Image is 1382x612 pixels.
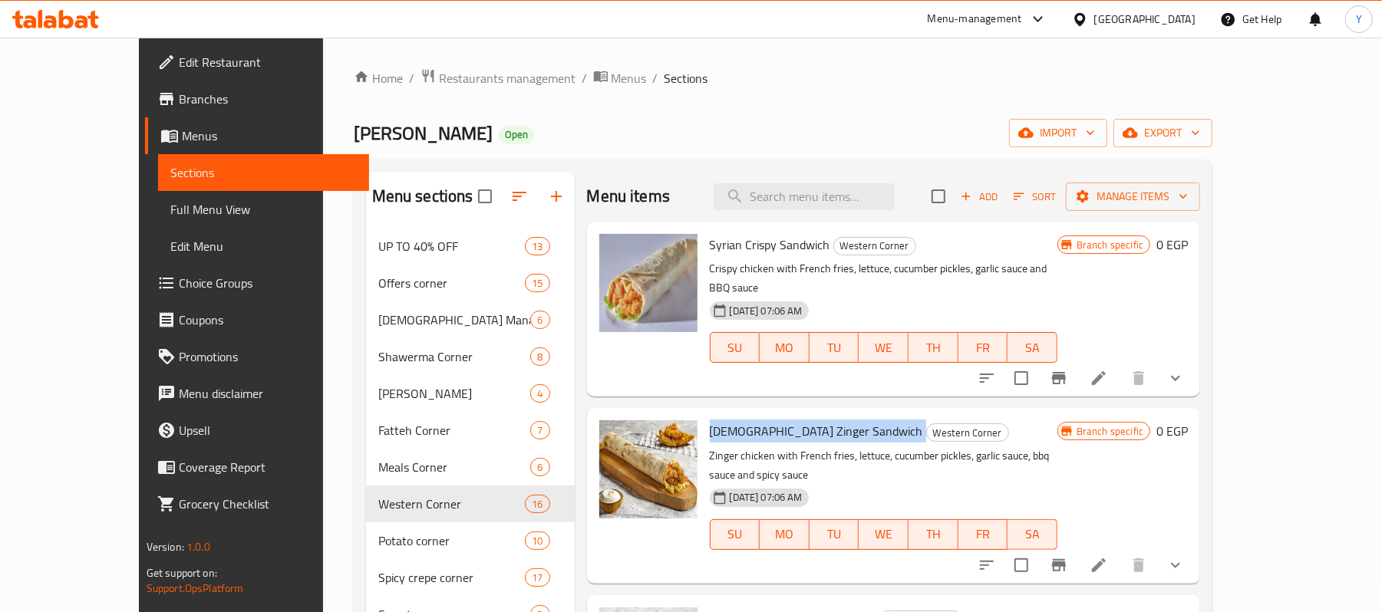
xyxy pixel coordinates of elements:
[714,183,895,210] input: search
[1166,369,1185,387] svg: Show Choices
[1094,11,1196,28] div: [GEOGRAPHIC_DATA]
[366,338,575,375] div: Shawerma Corner8
[145,412,370,449] a: Upsell
[525,274,549,292] div: items
[1014,188,1056,206] span: Sort
[378,421,531,439] div: Fatteh Corner
[717,523,754,545] span: SU
[1356,11,1362,28] span: Y
[530,384,549,403] div: items
[170,200,358,219] span: Full Menu View
[1021,123,1095,143] span: import
[366,301,575,338] div: [DEMOGRAPHIC_DATA] Manakish Corner6
[179,53,358,71] span: Edit Restaurant
[1070,238,1149,252] span: Branch specific
[469,180,501,212] span: Select all sections
[179,458,358,476] span: Coverage Report
[1014,337,1051,359] span: SA
[145,375,370,412] a: Menu disclaimer
[526,276,549,291] span: 15
[530,421,549,439] div: items
[1066,183,1200,211] button: Manage items
[366,559,575,596] div: Spicy crepe corner17
[612,69,647,87] span: Menus
[810,519,859,550] button: TU
[710,420,923,443] span: [DEMOGRAPHIC_DATA] Zinger Sandwich
[653,69,658,87] li: /
[366,412,575,449] div: Fatteh Corner7
[526,239,549,254] span: 13
[766,337,803,359] span: MO
[717,337,754,359] span: SU
[1009,119,1107,147] button: import
[710,446,1057,485] p: Zinger chicken with French fries, lettuce, cucumber pickles, garlic sauce, bbq sauce and spicy sauce
[1005,549,1037,581] span: Select to update
[1078,187,1188,206] span: Manage items
[530,347,549,366] div: items
[909,332,958,363] button: TH
[760,519,810,550] button: MO
[145,265,370,301] a: Choice Groups
[378,311,531,329] span: [DEMOGRAPHIC_DATA] Manakish Corner
[1008,519,1057,550] button: SA
[147,578,244,598] a: Support.OpsPlatform
[499,128,534,141] span: Open
[525,568,549,587] div: items
[1041,360,1077,396] button: Branch-specific-item
[526,571,549,585] span: 17
[525,531,549,550] div: items
[378,458,531,476] div: Meals Corner
[366,228,575,265] div: UP TO 40% OFF13
[378,495,526,513] div: Western Corner
[145,117,370,154] a: Menus
[378,347,531,366] span: Shawerma Corner
[378,384,531,403] span: [PERSON_NAME]
[1090,369,1108,387] a: Edit menu item
[710,519,760,550] button: SU
[915,523,952,545] span: TH
[366,522,575,559] div: Potato corner10
[354,69,403,87] a: Home
[372,185,473,208] h2: Menu sections
[378,274,526,292] span: Offers corner
[599,234,698,332] img: Syrian Crispy Sandwich
[1120,360,1157,396] button: delete
[147,563,217,583] span: Get support on:
[1126,123,1200,143] span: export
[378,531,526,550] span: Potato corner
[366,485,575,522] div: Western Corner16
[1004,185,1066,209] span: Sort items
[958,332,1008,363] button: FR
[927,424,1008,442] span: Western Corner
[145,81,370,117] a: Branches
[531,423,549,438] span: 7
[810,332,859,363] button: TU
[760,332,810,363] button: MO
[955,185,1004,209] button: Add
[354,68,1213,88] nav: breadcrumb
[145,485,370,522] a: Grocery Checklist
[928,10,1022,28] div: Menu-management
[158,191,370,228] a: Full Menu View
[833,237,916,255] div: Western Corner
[366,265,575,301] div: Offers corner15
[816,337,853,359] span: TU
[865,523,902,545] span: WE
[587,185,671,208] h2: Menu items
[378,311,531,329] div: Syrian Manakish Corner
[665,69,708,87] span: Sections
[710,233,830,256] span: Syrian Crispy Sandwich
[158,228,370,265] a: Edit Menu
[710,259,1057,298] p: Crispy chicken with French fries, lettuce, cucumber pickles, garlic sauce and BBQ sauce
[1070,424,1149,439] span: Branch specific
[145,449,370,485] a: Coverage Report
[724,304,809,318] span: [DATE] 07:06 AM
[909,519,958,550] button: TH
[958,519,1008,550] button: FR
[593,68,647,88] a: Menus
[1010,185,1060,209] button: Sort
[170,163,358,182] span: Sections
[531,313,549,327] span: 6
